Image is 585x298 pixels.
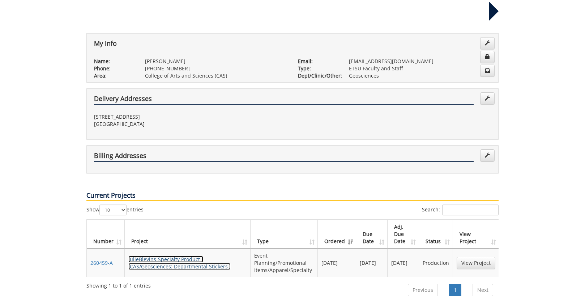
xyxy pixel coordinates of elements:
[94,120,287,128] p: [GEOGRAPHIC_DATA]
[125,220,251,249] th: Project: activate to sort column ascending
[349,58,491,65] p: [EMAIL_ADDRESS][DOMAIN_NAME]
[94,113,287,120] p: [STREET_ADDRESS]
[480,149,495,162] a: Edit Addresses
[94,152,474,162] h4: Billing Addresses
[128,256,231,270] a: JulieBlevins-Specialty Product - (CAS/Geosciences: Departmental Stickers )
[480,37,495,49] a: Edit Info
[356,249,388,277] td: [DATE]
[145,65,287,72] p: [PHONE_NUMBER]
[318,220,356,249] th: Ordered: activate to sort column ascending
[94,72,134,79] p: Area:
[86,205,144,215] label: Show entries
[473,284,493,296] a: Next
[87,220,125,249] th: Number: activate to sort column ascending
[449,284,461,296] a: 1
[349,72,491,79] p: Geosciences
[419,220,453,249] th: Status: activate to sort column ascending
[408,284,438,296] a: Previous
[480,92,495,105] a: Edit Addresses
[419,249,453,277] td: Production
[349,65,491,72] p: ETSU Faculty and Staff
[388,249,419,277] td: [DATE]
[94,65,134,72] p: Phone:
[388,220,419,249] th: Adj. Due Date: activate to sort column ascending
[298,72,338,79] p: Dept/Clinic/Other:
[442,205,499,215] input: Search:
[94,40,474,49] h4: My Info
[145,58,287,65] p: [PERSON_NAME]
[457,257,495,269] a: View Project
[94,58,134,65] p: Name:
[251,220,317,249] th: Type: activate to sort column ascending
[453,220,499,249] th: View Project: activate to sort column ascending
[318,249,356,277] td: [DATE]
[480,65,495,77] a: Change Communication Preferences
[422,205,499,215] label: Search:
[298,65,338,72] p: Type:
[90,259,113,266] a: 260459-A
[94,95,474,105] h4: Delivery Addresses
[298,58,338,65] p: Email:
[86,279,151,289] div: Showing 1 to 1 of 1 entries
[251,249,317,277] td: Event Planning/Promotional Items/Apparel/Specialty
[86,191,499,201] p: Current Projects
[145,72,287,79] p: College of Arts and Sciences (CAS)
[356,220,388,249] th: Due Date: activate to sort column ascending
[99,205,127,215] select: Showentries
[480,51,495,63] a: Change Password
